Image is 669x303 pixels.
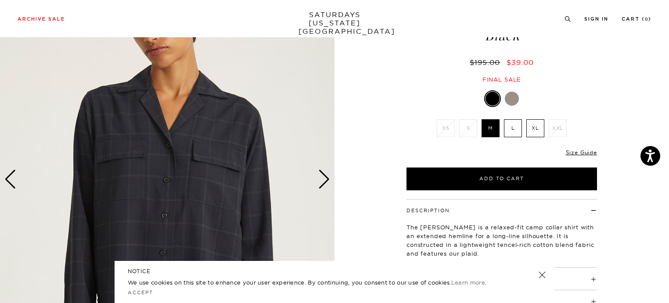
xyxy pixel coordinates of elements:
[645,18,648,21] small: 0
[318,170,330,189] div: Next slide
[405,76,598,83] div: Final sale
[406,223,597,258] p: The [PERSON_NAME] is a relaxed-fit camp collar shirt with an extended hemline for a long-line sil...
[470,58,504,67] del: $195.00
[405,29,598,43] span: Black
[4,170,16,189] div: Previous slide
[622,17,651,21] a: Cart (0)
[299,11,371,36] a: SATURDAYS[US_STATE][GEOGRAPHIC_DATA]
[504,119,522,137] label: L
[18,17,65,21] a: Archive Sale
[406,168,597,190] button: Add to Cart
[128,278,510,287] p: We use cookies on this site to enhance your user experience. By continuing, you consent to our us...
[482,119,500,137] label: M
[507,58,534,67] span: $39.00
[584,17,608,21] a: Sign In
[128,289,153,296] a: Accept
[526,119,544,137] label: XL
[128,267,541,275] h5: NOTICE
[451,279,485,286] a: Learn more
[406,208,450,213] button: Description
[566,149,597,156] a: Size Guide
